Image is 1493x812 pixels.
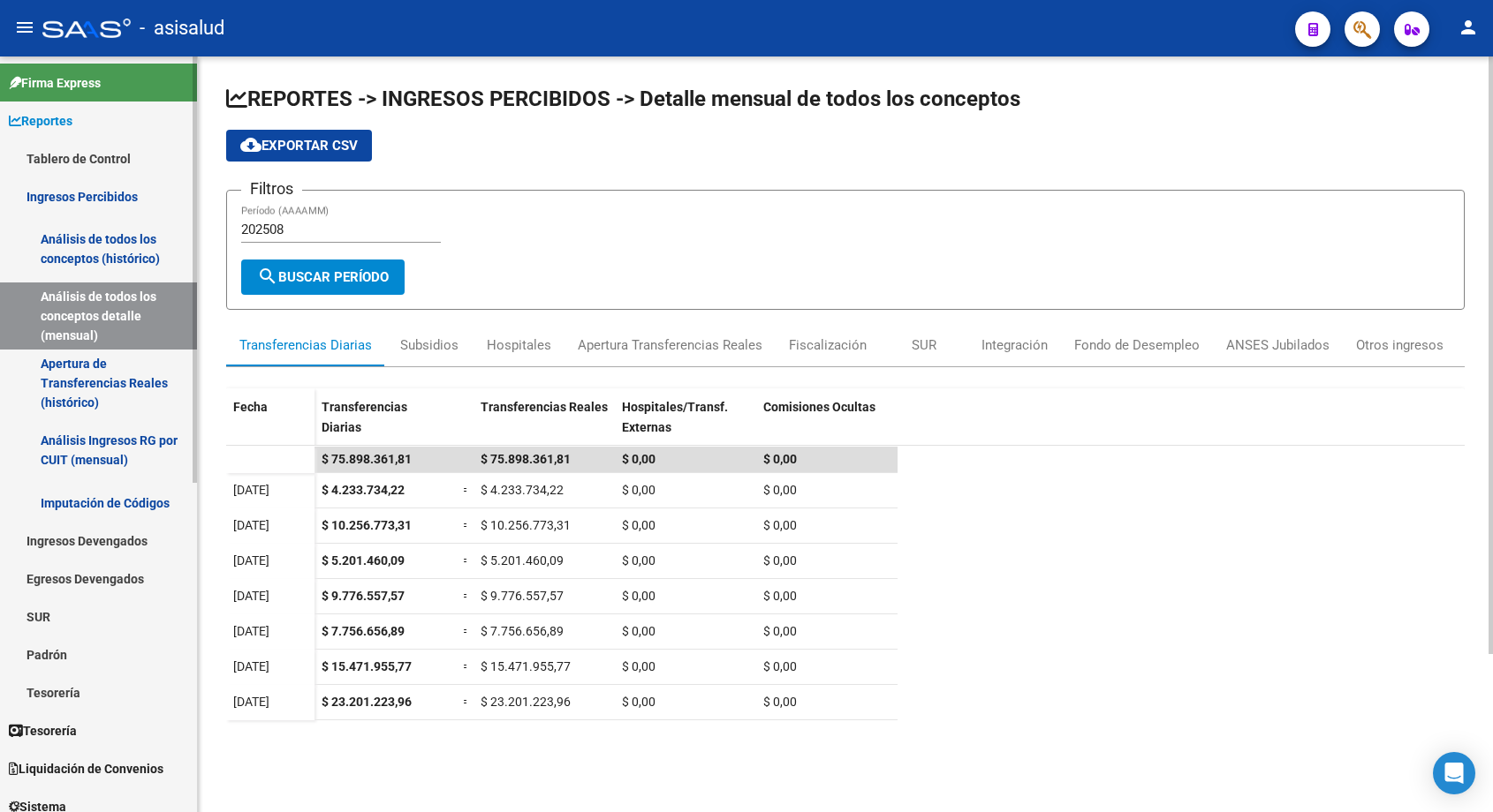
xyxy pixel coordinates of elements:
[763,553,797,568] span: $ 0,00
[233,400,268,414] span: Fecha
[622,659,656,673] span: $ 0,00
[233,553,269,568] span: [DATE]
[763,518,797,532] span: $ 0,00
[622,553,656,568] span: $ 0,00
[622,518,656,532] span: $ 0,00
[763,483,797,497] span: $ 0,00
[322,400,407,434] span: Transferencias Diarias
[763,695,797,709] span: $ 0,00
[622,452,656,466] span: $ 0,00
[322,695,412,709] span: $ 23.201.223,96
[481,553,564,568] span: $ 5.201.460,09
[1433,752,1475,794] div: Open Intercom Messenger
[241,259,405,295] button: Buscar Período
[9,73,101,93] span: Firma Express
[463,589,470,603] span: =
[763,400,875,414] span: Comisiones Ocultas
[463,659,470,673] span: =
[474,388,615,462] datatable-header-cell: Transferencias Reales
[481,452,571,466] span: $ 75.898.361,81
[140,9,224,48] span: - asisalud
[481,695,571,709] span: $ 23.201.223,96
[981,335,1048,355] div: Integración
[240,138,358,154] span: Exportar CSV
[322,553,405,568] span: $ 5.201.460,09
[322,452,412,466] span: $ 75.898.361,81
[233,589,269,603] span: [DATE]
[226,130,372,162] button: Exportar CSV
[233,695,269,709] span: [DATE]
[14,17,35,38] mat-icon: menu
[481,624,564,638] span: $ 7.756.656,89
[9,111,72,131] span: Reportes
[481,659,571,673] span: $ 15.471.955,77
[481,589,564,603] span: $ 9.776.557,57
[763,659,797,673] span: $ 0,00
[233,624,269,638] span: [DATE]
[622,400,728,434] span: Hospitales/Transf. Externas
[622,695,656,709] span: $ 0,00
[487,335,551,355] div: Hospitales
[226,388,315,462] datatable-header-cell: Fecha
[9,721,77,741] span: Tesorería
[622,483,656,497] span: $ 0,00
[481,518,571,532] span: $ 10.256.773,31
[241,177,302,201] h3: Filtros
[1356,335,1444,355] div: Otros ingresos
[257,266,278,287] mat-icon: search
[257,269,389,285] span: Buscar Período
[239,335,372,355] div: Transferencias Diarias
[763,452,797,466] span: $ 0,00
[1074,335,1200,355] div: Fondo de Desempleo
[322,589,405,603] span: $ 9.776.557,57
[578,335,762,355] div: Apertura Transferencias Reales
[615,388,756,462] datatable-header-cell: Hospitales/Transf. Externas
[233,483,269,497] span: [DATE]
[481,400,608,414] span: Transferencias Reales
[763,589,797,603] span: $ 0,00
[1458,17,1479,38] mat-icon: person
[240,134,261,155] mat-icon: cloud_download
[912,335,936,355] div: SUR
[481,483,564,497] span: $ 4.233.734,22
[9,759,163,778] span: Liquidación de Convenios
[1226,335,1330,355] div: ANSES Jubilados
[233,518,269,532] span: [DATE]
[322,518,412,532] span: $ 10.256.773,31
[463,553,470,568] span: =
[756,388,898,462] datatable-header-cell: Comisiones Ocultas
[322,659,412,673] span: $ 15.471.955,77
[789,335,867,355] div: Fiscalización
[463,483,470,497] span: =
[400,335,459,355] div: Subsidios
[322,483,405,497] span: $ 4.233.734,22
[622,589,656,603] span: $ 0,00
[226,86,1020,111] span: REPORTES -> INGRESOS PERCIBIDOS -> Detalle mensual de todos los conceptos
[463,624,470,638] span: =
[233,659,269,673] span: [DATE]
[622,624,656,638] span: $ 0,00
[463,518,470,532] span: =
[315,388,456,462] datatable-header-cell: Transferencias Diarias
[463,695,470,709] span: =
[322,624,405,638] span: $ 7.756.656,89
[763,624,797,638] span: $ 0,00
